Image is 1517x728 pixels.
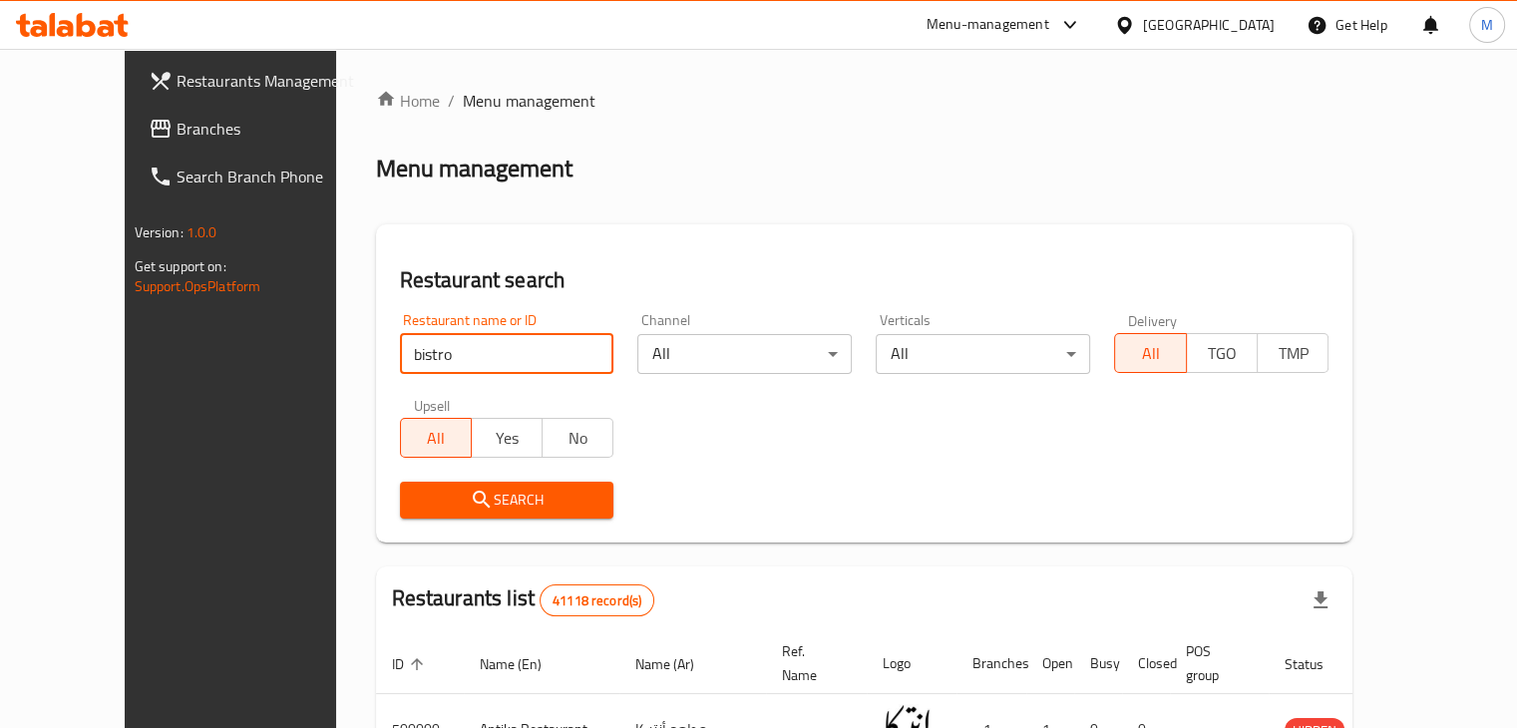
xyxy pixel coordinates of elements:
[409,424,464,453] span: All
[133,153,378,200] a: Search Branch Phone
[635,652,720,676] span: Name (Ar)
[1481,14,1493,36] span: M
[400,334,614,374] input: Search for restaurant name or ID..
[480,652,568,676] span: Name (En)
[876,334,1090,374] div: All
[551,424,605,453] span: No
[1285,652,1349,676] span: Status
[471,418,543,458] button: Yes
[1123,339,1178,368] span: All
[376,153,572,184] h2: Menu management
[177,165,362,188] span: Search Branch Phone
[392,652,430,676] span: ID
[135,219,184,245] span: Version:
[1186,639,1245,687] span: POS group
[177,117,362,141] span: Branches
[400,265,1329,295] h2: Restaurant search
[480,424,535,453] span: Yes
[376,89,1353,113] nav: breadcrumb
[927,13,1049,37] div: Menu-management
[448,89,455,113] li: /
[135,253,226,279] span: Get support on:
[1186,333,1258,373] button: TGO
[1195,339,1250,368] span: TGO
[463,89,595,113] span: Menu management
[637,334,852,374] div: All
[540,584,654,616] div: Total records count
[414,398,451,412] label: Upsell
[133,105,378,153] a: Branches
[376,89,440,113] a: Home
[416,488,598,513] span: Search
[177,69,362,93] span: Restaurants Management
[1026,633,1074,694] th: Open
[187,219,217,245] span: 1.0.0
[542,418,613,458] button: No
[400,418,472,458] button: All
[1297,576,1344,624] div: Export file
[135,273,261,299] a: Support.OpsPlatform
[1122,633,1170,694] th: Closed
[867,633,956,694] th: Logo
[400,482,614,519] button: Search
[956,633,1026,694] th: Branches
[541,591,653,610] span: 41118 record(s)
[1266,339,1321,368] span: TMP
[1257,333,1328,373] button: TMP
[782,639,843,687] span: Ref. Name
[1074,633,1122,694] th: Busy
[392,583,655,616] h2: Restaurants list
[1114,333,1186,373] button: All
[133,57,378,105] a: Restaurants Management
[1128,313,1178,327] label: Delivery
[1143,14,1275,36] div: [GEOGRAPHIC_DATA]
